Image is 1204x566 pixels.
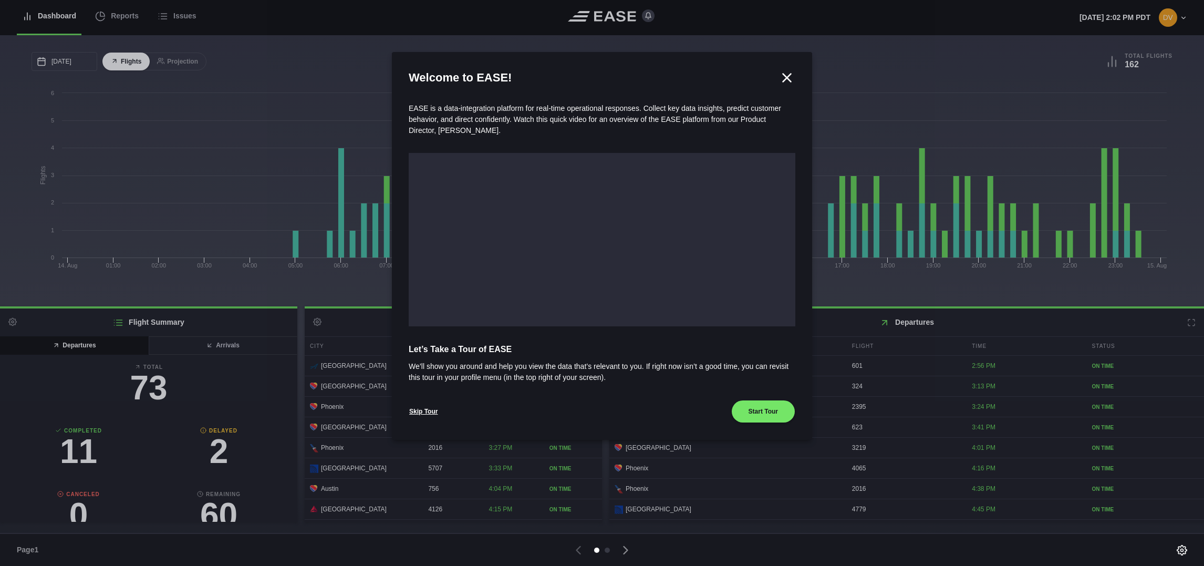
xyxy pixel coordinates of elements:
button: Start Tour [731,400,795,423]
span: Page 1 [17,544,43,555]
iframe: onboarding [409,153,795,326]
h2: Welcome to EASE! [409,69,779,86]
span: Let’s Take a Tour of EASE [409,343,795,356]
span: We’ll show you around and help you view the data that’s relevant to you. If right now isn’t a goo... [409,361,795,383]
span: EASE is a data-integration platform for real-time operational responses. Collect key data insight... [409,104,781,135]
button: Skip Tour [409,400,438,423]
